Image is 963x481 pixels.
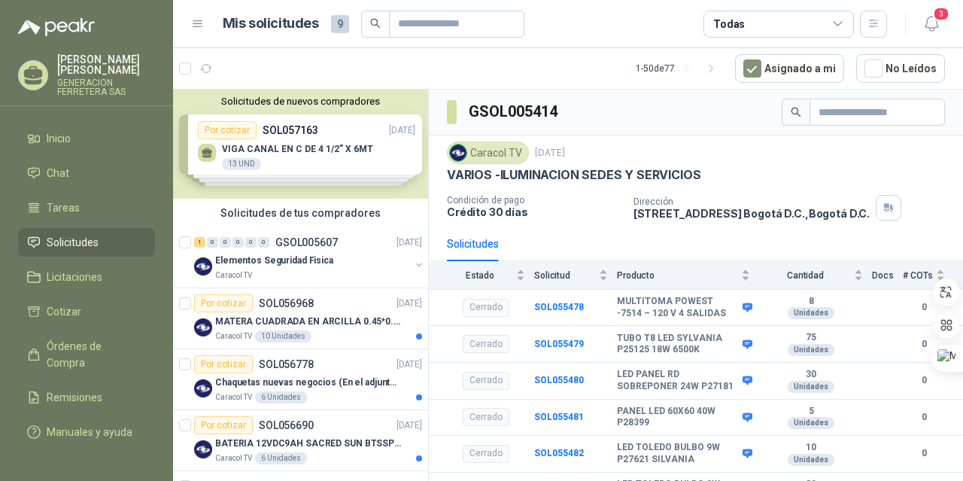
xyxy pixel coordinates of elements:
[215,269,252,282] p: Caracol TV
[18,383,155,412] a: Remisiones
[534,375,584,385] a: SOL055480
[47,234,99,251] span: Solicitudes
[447,270,513,281] span: Estado
[903,270,933,281] span: # COTs
[215,391,252,403] p: Caracol TV
[194,355,253,373] div: Por cotizar
[194,416,253,434] div: Por cotizar
[370,18,381,29] span: search
[47,269,102,285] span: Licitaciones
[396,297,422,311] p: [DATE]
[636,56,723,81] div: 1 - 50 de 77
[872,261,903,289] th: Docs
[47,303,81,320] span: Cotizar
[173,288,428,349] a: Por cotizarSOL056968[DATE] Company LogoMATERA CUADRADA EN ARCILLA 0.45*0.45*0.40Caracol TV10 Unid...
[194,440,212,458] img: Company Logo
[534,448,584,458] a: SOL055482
[617,369,739,392] b: LED PANEL RD SOBREPONER 24W P27181
[47,338,141,371] span: Órdenes de Compra
[173,410,428,471] a: Por cotizarSOL056690[DATE] Company LogoBATERIA 12VDC9AH SACRED SUN BTSSP12-9HRCaracol TV6 Unidades
[194,294,253,312] div: Por cotizar
[617,333,739,356] b: TUBO T8 LED SYLVANIA P25125 18W 6500K
[534,270,596,281] span: Solicitud
[633,196,870,207] p: Dirección
[447,236,499,252] div: Solicitudes
[534,302,584,312] a: SOL055478
[534,339,584,349] b: SOL055479
[47,130,71,147] span: Inicio
[215,452,252,464] p: Caracol TV
[18,418,155,446] a: Manuales y ayuda
[463,372,509,390] div: Cerrado
[18,193,155,222] a: Tareas
[194,257,212,276] img: Company Logo
[463,335,509,353] div: Cerrado
[232,237,244,248] div: 0
[713,16,745,32] div: Todas
[791,107,801,117] span: search
[173,199,428,227] div: Solicitudes de tus compradores
[759,296,863,308] b: 8
[759,369,863,381] b: 30
[450,145,466,161] img: Company Logo
[215,254,333,268] p: Elementos Seguridad Fisica
[57,54,155,75] p: [PERSON_NAME] [PERSON_NAME]
[788,417,834,429] div: Unidades
[856,54,945,83] button: No Leídos
[194,379,212,397] img: Company Logo
[463,299,509,317] div: Cerrado
[18,18,95,36] img: Logo peakr
[215,376,403,390] p: Chaquetas nuevas negocios (En el adjunto mas informacion)
[463,445,509,463] div: Cerrado
[258,237,269,248] div: 0
[255,330,311,342] div: 10 Unidades
[429,261,534,289] th: Estado
[447,167,700,183] p: VARIOS -ILUMINACION SEDES Y SERVICIOS
[173,90,428,199] div: Solicitudes de nuevos compradoresPor cotizarSOL057163[DATE] VIGA CANAL EN C DE 4 1/2” X 6MT13 UND...
[215,330,252,342] p: Caracol TV
[275,237,338,248] p: GSOL005607
[259,420,314,431] p: SOL056690
[194,237,205,248] div: 1
[788,344,834,356] div: Unidades
[735,54,844,83] button: Asignado a mi
[331,15,349,33] span: 9
[903,337,945,352] b: 0
[396,236,422,250] p: [DATE]
[18,159,155,187] a: Chat
[447,205,621,218] p: Crédito 30 días
[617,270,738,281] span: Producto
[633,207,870,220] p: [STREET_ADDRESS] Bogotá D.C. , Bogotá D.C.
[194,318,212,336] img: Company Logo
[207,237,218,248] div: 0
[223,13,319,35] h1: Mis solicitudes
[47,165,69,181] span: Chat
[903,410,945,425] b: 0
[903,373,945,388] b: 0
[18,228,155,257] a: Solicitudes
[759,442,863,454] b: 10
[396,358,422,372] p: [DATE]
[535,146,565,160] p: [DATE]
[447,195,621,205] p: Condición de pago
[57,78,155,96] p: GENERACION FERRETERA SAS
[173,349,428,410] a: Por cotizarSOL056778[DATE] Company LogoChaquetas nuevas negocios (En el adjunto mas informacion)C...
[447,142,529,164] div: Caracol TV
[534,412,584,422] a: SOL055481
[759,406,863,418] b: 5
[220,237,231,248] div: 0
[194,233,425,282] a: 1 0 0 0 0 0 GSOL005607[DATE] Company LogoElementos Seguridad FisicaCaracol TV
[617,296,739,319] b: MULTITOMA POWEST -7514 – 120 V 4 SALIDAS
[759,332,863,344] b: 75
[179,96,422,107] button: Solicitudes de nuevos compradores
[47,389,102,406] span: Remisiones
[396,419,422,433] p: [DATE]
[18,124,155,153] a: Inicio
[47,424,132,440] span: Manuales y ayuda
[215,437,403,451] p: BATERIA 12VDC9AH SACRED SUN BTSSP12-9HR
[463,408,509,426] div: Cerrado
